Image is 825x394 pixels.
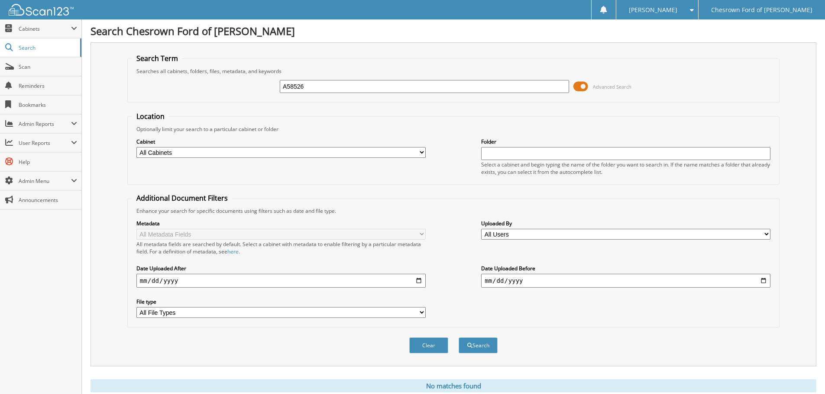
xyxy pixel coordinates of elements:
[19,158,77,166] span: Help
[19,177,71,185] span: Admin Menu
[711,7,812,13] span: Chesrown Ford of [PERSON_NAME]
[481,161,770,176] div: Select a cabinet and begin typing the name of the folder you want to search in. If the name match...
[136,220,426,227] label: Metadata
[19,25,71,32] span: Cabinets
[227,248,239,255] a: here
[132,207,775,215] div: Enhance your search for specific documents using filters such as date and file type.
[19,44,76,51] span: Search
[19,82,77,90] span: Reminders
[629,7,677,13] span: [PERSON_NAME]
[136,138,426,145] label: Cabinet
[9,4,74,16] img: scan123-logo-white.svg
[136,274,426,288] input: start
[481,274,770,288] input: end
[136,298,426,305] label: File type
[593,83,631,90] span: Advanced Search
[132,67,775,75] div: Searches all cabinets, folders, files, metadata, and keywords
[91,379,816,392] div: No matches found
[481,138,770,145] label: Folder
[136,240,426,255] div: All metadata fields are searched by default. Select a cabinet with metadata to enable filtering b...
[19,196,77,204] span: Announcements
[19,139,71,147] span: User Reports
[132,112,169,121] legend: Location
[459,337,498,353] button: Search
[132,125,775,133] div: Optionally limit your search to a particular cabinet or folder
[132,193,232,203] legend: Additional Document Filters
[19,63,77,70] span: Scan
[132,54,182,63] legend: Search Term
[19,120,71,128] span: Admin Reports
[481,265,770,272] label: Date Uploaded Before
[91,24,816,38] h1: Search Chesrown Ford of [PERSON_NAME]
[409,337,448,353] button: Clear
[19,101,77,109] span: Bookmarks
[136,265,426,272] label: Date Uploaded After
[481,220,770,227] label: Uploaded By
